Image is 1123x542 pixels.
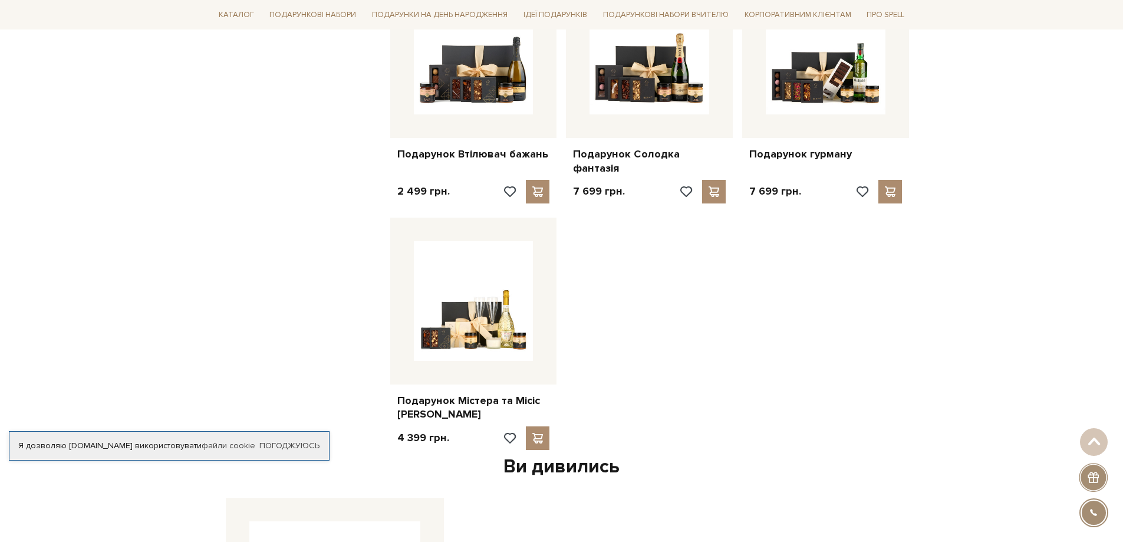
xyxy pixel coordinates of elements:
p: 4 399 грн. [397,431,449,445]
div: Я дозволяю [DOMAIN_NAME] використовувати [9,441,329,451]
p: 7 699 грн. [573,185,625,198]
a: Ідеї подарунків [519,6,592,24]
a: Подарунок Містера та Місіс [PERSON_NAME] [397,394,550,422]
a: Подарунок гурману [749,147,902,161]
a: Подарункові набори Вчителю [598,5,733,25]
p: 7 699 грн. [749,185,801,198]
a: Подарунок Втілювач бажань [397,147,550,161]
a: Подарунок Солодка фантазія [573,147,726,175]
div: Ви дивились [221,455,903,479]
p: 2 499 грн. [397,185,450,198]
a: Корпоративним клієнтам [740,6,856,24]
a: файли cookie [202,441,255,451]
a: Про Spell [862,6,909,24]
a: Каталог [214,6,259,24]
a: Подарунки на День народження [367,6,512,24]
a: Подарункові набори [265,6,361,24]
a: Погоджуюсь [259,441,320,451]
